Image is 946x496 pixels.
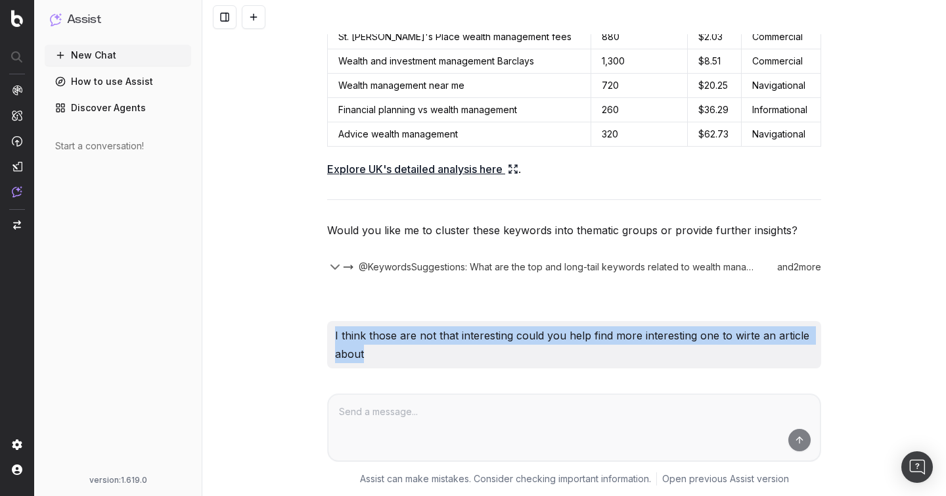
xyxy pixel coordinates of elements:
[12,85,22,95] img: Analytics
[328,98,591,122] td: Financial planning vs wealth management
[591,74,688,98] td: 720
[45,71,191,92] a: How to use Assist
[771,260,821,274] div: and 2 more
[11,10,23,27] img: Botify logo
[12,110,22,121] img: Intelligence
[360,472,651,485] p: Assist can make mistakes. Consider checking important information.
[13,220,21,230] img: Switch project
[12,136,22,147] img: Activation
[45,45,191,66] button: New Chat
[328,49,591,74] td: Wealth and investment management Barclays
[688,74,742,98] td: $20.25
[328,122,591,147] td: Advice wealth management
[12,161,22,172] img: Studio
[741,74,821,98] td: Navigational
[50,13,62,26] img: Assist
[55,139,181,153] div: Start a conversation!
[12,464,22,475] img: My account
[50,11,186,29] button: Assist
[12,186,22,197] img: Assist
[343,260,771,274] button: @KeywordsSuggestions: What are the top and long-tail keywords related to wealth management? from ...
[335,326,813,363] p: I think those are not that interesting could you help find more interesting one to wirte an artic...
[67,11,101,29] h1: Assist
[741,122,821,147] td: Navigational
[901,451,933,483] div: Open Intercom Messenger
[688,25,742,49] td: $2.03
[359,260,755,274] span: @KeywordsSuggestions: What are the top and long-tail keywords related to wealth management? from ...
[50,475,186,485] div: version: 1.619.0
[328,25,591,49] td: St. [PERSON_NAME]'s Place wealth management fees
[591,122,688,147] td: 320
[12,439,22,450] img: Setting
[328,74,591,98] td: Wealth management near me
[327,160,518,178] a: Explore UK's detailed analysis here
[591,98,688,122] td: 260
[688,49,742,74] td: $8.51
[591,49,688,74] td: 1,300
[591,25,688,49] td: 880
[327,221,821,239] p: Would you like me to cluster these keywords into thematic groups or provide further insights?
[327,160,821,178] p: .
[688,98,742,122] td: $36.29
[741,98,821,122] td: Informational
[45,97,191,118] a: Discover Agents
[662,472,789,485] a: Open previous Assist version
[688,122,742,147] td: $62.73
[741,49,821,74] td: Commercial
[741,25,821,49] td: Commercial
